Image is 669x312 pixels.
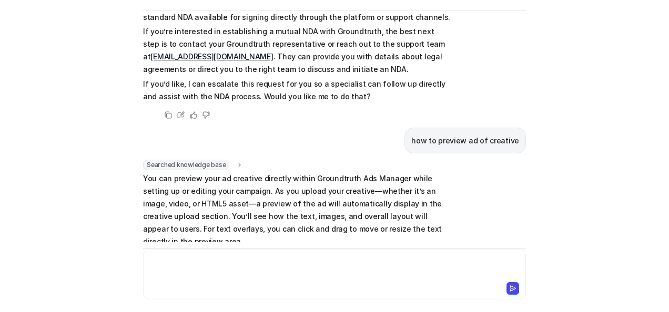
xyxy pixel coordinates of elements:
p: how to preview ad of creative [411,134,519,147]
span: Searched knowledge base [143,160,229,170]
p: You can preview your ad creative directly within Groundtruth Ads Manager while setting up or edit... [143,172,451,248]
p: If you’re interested in establishing a mutual NDA with Groundtruth, the best next step is to cont... [143,25,451,76]
p: If you’d like, I can escalate this request for you so a specialist can follow up directly and ass... [143,78,451,103]
a: [EMAIL_ADDRESS][DOMAIN_NAME] [150,52,273,61]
